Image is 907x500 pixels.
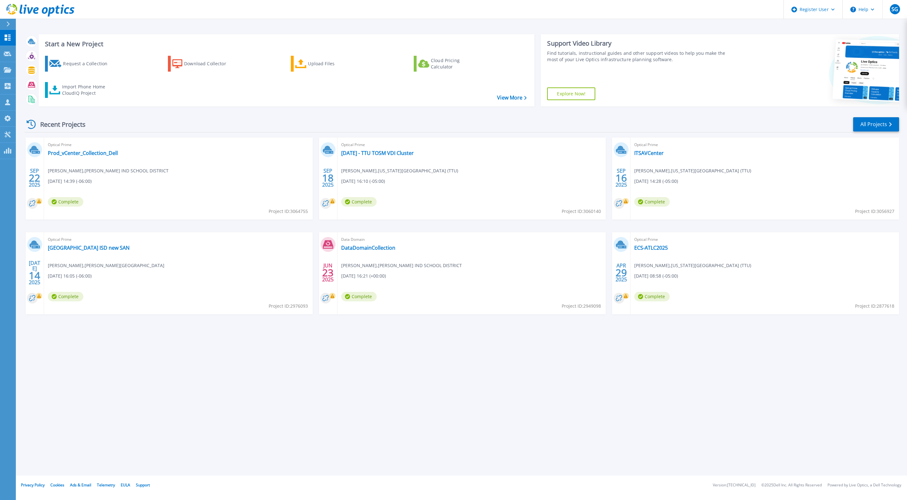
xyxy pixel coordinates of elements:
[341,245,395,251] a: DataDomainCollection
[136,482,150,488] a: Support
[48,245,130,251] a: [GEOGRAPHIC_DATA] ISD new SAN
[48,167,169,174] span: [PERSON_NAME] , [PERSON_NAME] IND SCHOOL DISTRICT
[615,166,627,189] div: SEP 2025
[48,272,92,279] span: [DATE] 16:05 (-06:00)
[24,117,94,132] div: Recent Projects
[341,272,386,279] span: [DATE] 16:21 (+00:00)
[21,482,45,488] a: Privacy Policy
[48,178,92,185] span: [DATE] 14:39 (-06:00)
[855,303,894,310] span: Project ID: 2877618
[48,262,164,269] span: [PERSON_NAME] , [PERSON_NAME][GEOGRAPHIC_DATA]
[29,166,41,189] div: SEP 2025
[853,117,899,131] a: All Projects
[827,483,901,487] li: Powered by Live Optics, a Dell Technology
[761,483,822,487] li: © 2025 Dell Inc. All Rights Reserved
[634,292,670,301] span: Complete
[634,272,678,279] span: [DATE] 08:58 (-05:00)
[562,303,601,310] span: Project ID: 2949098
[341,292,377,301] span: Complete
[63,57,114,70] div: Request a Collection
[341,262,462,269] span: [PERSON_NAME] , [PERSON_NAME] IND SCHOOL DISTRICT
[48,236,309,243] span: Optical Prime
[29,273,40,278] span: 14
[547,39,733,48] div: Support Video Library
[891,7,898,12] span: SG
[431,57,482,70] div: Cloud Pricing Calculator
[48,197,83,207] span: Complete
[616,175,627,181] span: 16
[121,482,130,488] a: EULA
[322,261,334,284] div: JUN 2025
[634,245,668,251] a: ECS-ATLC2025
[634,262,751,269] span: [PERSON_NAME] , [US_STATE][GEOGRAPHIC_DATA] (TTU)
[634,141,895,148] span: Optical Prime
[547,50,733,63] div: Find tutorials, instructional guides and other support videos to help you make the most of your L...
[634,178,678,185] span: [DATE] 14:28 (-05:00)
[50,482,64,488] a: Cookies
[168,56,239,72] a: Download Collector
[341,167,458,174] span: [PERSON_NAME] , [US_STATE][GEOGRAPHIC_DATA] (TTU)
[634,150,664,156] a: ITSAVCenter
[45,41,527,48] h3: Start a New Project
[341,141,602,148] span: Optical Prime
[48,150,118,156] a: Prod_vCenter_Collection_Dell
[634,167,751,174] span: [PERSON_NAME] , [US_STATE][GEOGRAPHIC_DATA] (TTU)
[97,482,115,488] a: Telemetry
[341,197,377,207] span: Complete
[414,56,484,72] a: Cloud Pricing Calculator
[322,166,334,189] div: SEP 2025
[341,178,385,185] span: [DATE] 16:10 (-05:00)
[29,175,40,181] span: 22
[184,57,235,70] div: Download Collector
[562,208,601,215] span: Project ID: 3060140
[615,261,627,284] div: APR 2025
[308,57,359,70] div: Upload Files
[855,208,894,215] span: Project ID: 3056927
[269,303,308,310] span: Project ID: 2976093
[341,236,602,243] span: Data Domain
[634,236,895,243] span: Optical Prime
[322,270,334,275] span: 23
[497,95,527,101] a: View More
[45,56,116,72] a: Request a Collection
[269,208,308,215] span: Project ID: 3064755
[291,56,361,72] a: Upload Files
[48,292,83,301] span: Complete
[322,175,334,181] span: 18
[48,141,309,148] span: Optical Prime
[634,197,670,207] span: Complete
[62,84,112,96] div: Import Phone Home CloudIQ Project
[547,87,595,100] a: Explore Now!
[616,270,627,275] span: 29
[341,150,414,156] a: [DATE] - TTU TOSM VDI Cluster
[29,261,41,284] div: [DATE] 2025
[713,483,756,487] li: Version: [TECHNICAL_ID]
[70,482,91,488] a: Ads & Email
